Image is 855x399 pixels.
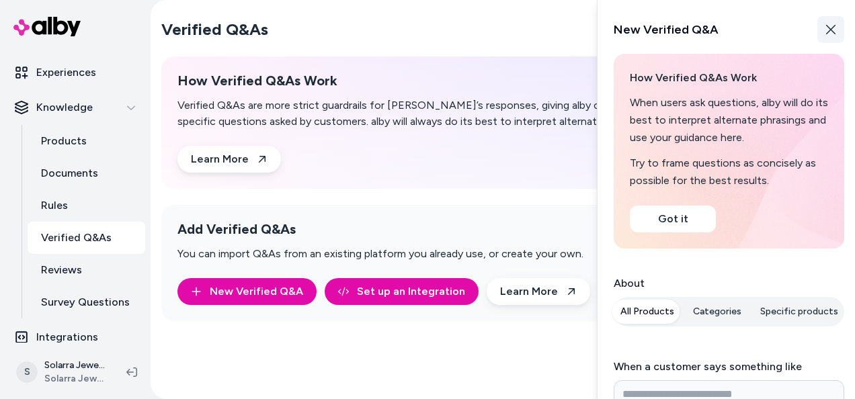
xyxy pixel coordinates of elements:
[630,206,716,232] button: Got it
[44,359,105,372] p: Solarra Jewelry Shopify
[41,133,87,149] p: Products
[41,294,130,310] p: Survey Questions
[28,125,145,157] a: Products
[28,286,145,318] a: Survey Questions
[614,275,844,292] label: About
[325,278,479,305] a: Set up an Integration
[28,157,145,189] a: Documents
[177,246,583,262] p: You can import Q&As from an existing platform you already use, or create your own.
[177,146,281,173] a: Learn More
[177,97,694,130] p: Verified Q&As are more strict guardrails for [PERSON_NAME]’s responses, giving alby clear respons...
[36,64,96,81] p: Experiences
[614,20,719,39] h2: New Verified Q&A
[41,262,82,278] p: Reviews
[612,300,682,324] button: All Products
[5,321,145,353] a: Integrations
[161,19,268,40] h2: Verified Q&As
[5,91,145,124] button: Knowledge
[28,189,145,222] a: Rules
[41,230,112,246] p: Verified Q&As
[13,17,81,36] img: alby Logo
[177,278,317,305] button: New Verified Q&A
[630,154,828,189] p: Try to frame questions as concisely as possible for the best results.
[177,73,694,89] h2: How Verified Q&As Work
[41,197,68,214] p: Rules
[8,351,116,394] button: SSolarra Jewelry ShopifySolarra Jewelry
[44,372,105,386] span: Solarra Jewelry
[630,94,828,146] p: When users ask questions, alby will do its best to interpret alternate phrasings and use your gui...
[36,99,93,116] p: Knowledge
[614,360,802,373] label: When a customer says something like
[28,222,145,254] a: Verified Q&As
[41,165,98,181] p: Documents
[685,300,749,324] button: Categories
[5,56,145,89] a: Experiences
[36,329,98,345] p: Integrations
[28,254,145,286] a: Reviews
[487,278,590,305] a: Learn More
[752,300,846,324] button: Specific products
[177,221,583,238] h2: Add Verified Q&As
[16,361,38,383] span: S
[630,70,828,86] span: How Verified Q&As Work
